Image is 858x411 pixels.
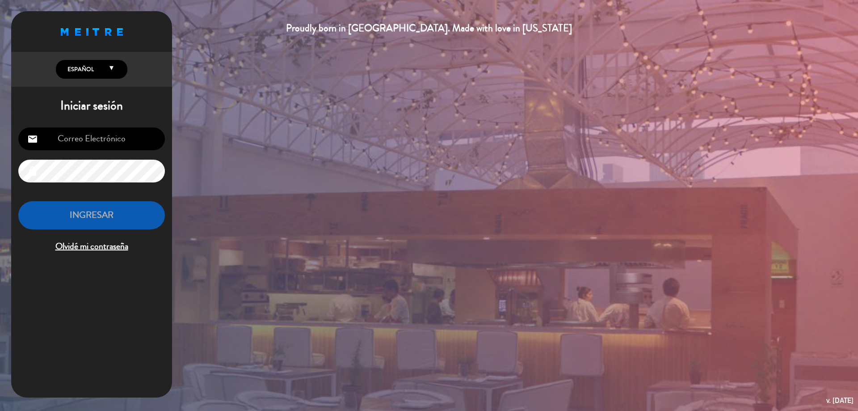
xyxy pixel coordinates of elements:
h1: Iniciar sesión [11,98,172,114]
span: Español [65,65,94,74]
button: INGRESAR [18,201,165,229]
i: lock [27,166,38,177]
input: Correo Electrónico [18,127,165,150]
span: Olvidé mi contraseña [18,239,165,254]
div: v. [DATE] [826,394,854,407]
i: email [27,134,38,144]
